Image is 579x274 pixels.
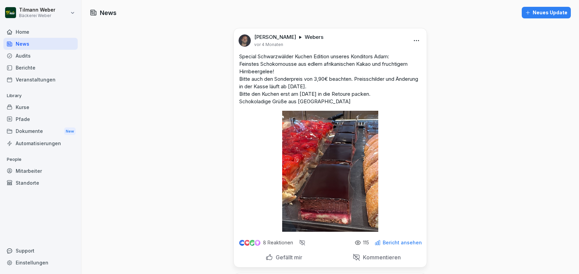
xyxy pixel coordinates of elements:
p: Tilmann Weber [19,7,55,13]
p: Gefällt mir [273,254,302,261]
div: Neues Update [525,9,567,16]
a: Mitarbeiter [3,165,78,177]
a: Berichte [3,62,78,74]
a: Home [3,26,78,38]
img: love [245,240,250,245]
p: People [3,154,78,165]
a: News [3,38,78,50]
div: Support [3,245,78,257]
p: vor 4 Monaten [254,42,283,47]
p: Webers [305,34,323,41]
a: Einstellungen [3,257,78,269]
img: jy58487u2tmwfa7te21l1io1.png [282,111,378,232]
img: celebrate [249,240,255,246]
p: Kommentieren [360,254,401,261]
a: DokumenteNew [3,125,78,138]
p: Special Schwarzwälder Kuchen Edition unseres Konditors Adam: Feinstes Schokomousse aus edlem afri... [239,53,421,105]
div: New [64,127,76,135]
img: inspiring [255,240,260,246]
h1: News [100,8,117,17]
a: Kurse [3,101,78,113]
a: Veranstaltungen [3,74,78,86]
a: Pfade [3,113,78,125]
p: Bericht ansehen [383,240,422,245]
p: 8 Reaktionen [263,240,293,245]
div: Dokumente [3,125,78,138]
a: Standorte [3,177,78,189]
p: Bäckerei Weber [19,13,55,18]
p: [PERSON_NAME] [254,34,296,41]
img: like [240,240,245,245]
img: fhvyceu6qred0w4dirbji6s2.png [239,34,251,47]
p: Library [3,90,78,101]
a: Audits [3,50,78,62]
button: Neues Update [522,7,571,18]
p: 115 [363,240,369,245]
a: Automatisierungen [3,137,78,149]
